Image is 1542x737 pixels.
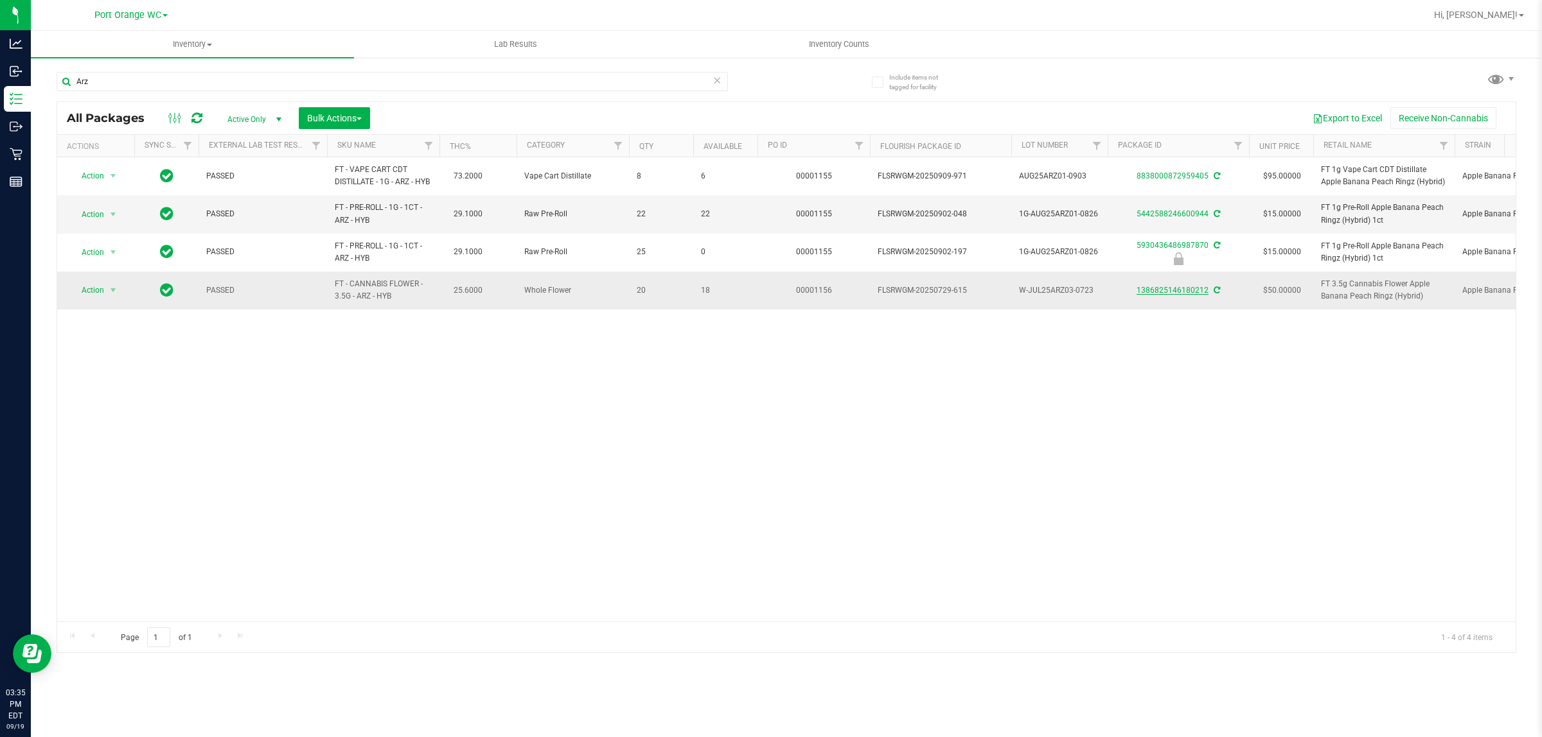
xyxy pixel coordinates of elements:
[354,31,677,58] a: Lab Results
[1118,141,1162,150] a: Package ID
[704,142,742,151] a: Available
[1259,142,1300,151] a: Unit Price
[450,142,471,151] a: THC%
[701,208,750,220] span: 22
[1257,281,1307,300] span: $50.00000
[10,65,22,78] inline-svg: Inbound
[878,170,1004,182] span: FLSRWGM-20250909-971
[1137,171,1209,180] a: 8838000872959405
[299,107,370,129] button: Bulk Actions
[1431,627,1503,646] span: 1 - 4 of 4 items
[1390,107,1496,129] button: Receive Non-Cannabis
[10,37,22,50] inline-svg: Analytics
[447,205,489,223] span: 29.1000
[1321,240,1447,264] span: FT 1g Pre-Roll Apple Banana Peach Ringz (Hybrid) 1ct
[1321,278,1447,302] span: FT 3.5g Cannabis Flower Apple Banana Peach Ringz (Hybrid)
[637,284,686,297] span: 20
[878,246,1004,258] span: FLSRWGM-20250902-197
[477,39,554,50] span: Lab Results
[701,246,750,258] span: 0
[796,286,832,295] a: 00001156
[524,170,621,182] span: Vape Cart Distillate
[796,171,832,180] a: 00001155
[1212,241,1220,250] span: Sync from Compliance System
[447,281,489,300] span: 25.6000
[1022,141,1068,150] a: Lot Number
[713,72,722,89] span: Clear
[1019,246,1100,258] span: 1G-AUG25ARZ01-0826
[447,167,489,186] span: 73.2000
[1321,202,1447,226] span: FT 1g Pre-Roll Apple Banana Peach Ringz (Hybrid) 1ct
[1324,141,1372,150] a: Retail Name
[307,113,362,123] span: Bulk Actions
[796,209,832,218] a: 00001155
[94,10,161,21] span: Port Orange WC
[1257,205,1307,223] span: $15.00000
[1212,209,1220,218] span: Sync from Compliance System
[1257,243,1307,261] span: $15.00000
[337,141,376,150] a: SKU Name
[160,205,173,223] span: In Sync
[105,243,121,261] span: select
[6,687,25,722] p: 03:35 PM EDT
[1257,167,1307,186] span: $95.00000
[206,284,319,297] span: PASSED
[206,208,319,220] span: PASSED
[57,72,728,91] input: Search Package ID, Item Name, SKU, Lot or Part Number...
[1212,286,1220,295] span: Sync from Compliance System
[70,205,105,223] span: Action
[1106,252,1251,265] div: Newly Received
[1019,170,1100,182] span: AUG25ARZ01-0903
[701,170,750,182] span: 6
[10,120,22,133] inline-svg: Outbound
[335,240,432,264] span: FT - PRE-ROLL - 1G - 1CT - ARZ - HYB
[1137,209,1209,218] a: 5442588246600944
[177,135,199,157] a: Filter
[1433,135,1455,157] a: Filter
[6,722,25,731] p: 09/19
[105,205,121,223] span: select
[889,73,953,92] span: Include items not tagged for facility
[524,208,621,220] span: Raw Pre-Roll
[31,39,354,50] span: Inventory
[1019,208,1100,220] span: 1G-AUG25ARZ01-0826
[677,31,1000,58] a: Inventory Counts
[145,141,194,150] a: Sync Status
[878,208,1004,220] span: FLSRWGM-20250902-048
[306,135,327,157] a: Filter
[160,281,173,299] span: In Sync
[1321,164,1447,188] span: FT 1g Vape Cart CDT Distillate Apple Banana Peach Ringz (Hybrid)
[160,167,173,185] span: In Sync
[13,634,51,673] iframe: Resource center
[1212,171,1220,180] span: Sync from Compliance System
[608,135,629,157] a: Filter
[796,247,832,256] a: 00001155
[1137,286,1209,295] a: 1386825146180212
[878,284,1004,297] span: FLSRWGM-20250729-615
[31,31,354,58] a: Inventory
[849,135,870,157] a: Filter
[447,243,489,261] span: 29.1000
[524,284,621,297] span: Whole Flower
[70,281,105,299] span: Action
[147,627,170,647] input: 1
[67,142,129,151] div: Actions
[10,148,22,160] inline-svg: Retail
[418,135,439,157] a: Filter
[335,164,432,188] span: FT - VAPE CART CDT DISTILLATE - 1G - ARZ - HYB
[110,627,202,647] span: Page of 1
[1228,135,1249,157] a: Filter
[1137,241,1209,250] a: 5930436486987870
[1434,10,1518,20] span: Hi, [PERSON_NAME]!
[527,141,565,150] a: Category
[10,92,22,105] inline-svg: Inventory
[1465,141,1491,150] a: Strain
[637,208,686,220] span: 22
[70,167,105,185] span: Action
[206,170,319,182] span: PASSED
[524,246,621,258] span: Raw Pre-Roll
[701,284,750,297] span: 18
[160,243,173,261] span: In Sync
[639,142,653,151] a: Qty
[105,167,121,185] span: select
